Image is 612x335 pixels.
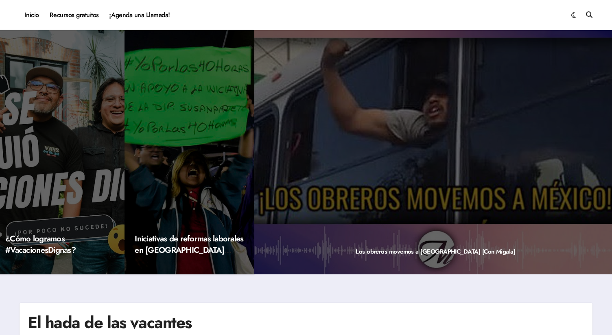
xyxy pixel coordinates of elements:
[135,233,243,267] a: Iniciativas de reformas laborales en [GEOGRAPHIC_DATA] (2023)
[44,4,104,26] a: Recursos gratuitos
[356,247,515,256] a: Los obreros movemos a [GEOGRAPHIC_DATA] [Con Migala]
[5,233,76,256] a: ¿Cómo logramos #VacacionesDignas?
[104,4,175,26] a: ¡Agenda una Llamada!
[28,311,192,334] h1: El hada de las vacantes
[20,4,44,26] a: Inicio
